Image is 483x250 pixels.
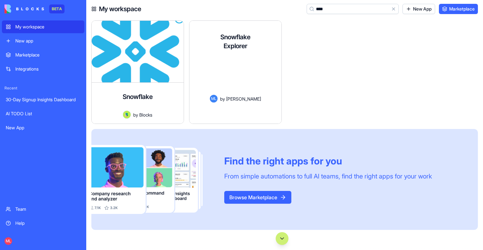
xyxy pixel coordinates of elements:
a: 30-Day Signup Insights Dashboard [2,93,84,106]
span: by [133,111,138,118]
span: Recent [2,86,84,91]
a: Integrations [2,63,84,75]
div: New app [15,38,80,44]
img: Avatar [123,111,131,118]
a: My workspace [2,20,84,33]
h4: Snowflake Explorer [210,33,261,50]
a: BETA [4,4,65,13]
a: Snowflake ExplorerMLby[PERSON_NAME] [189,20,282,124]
a: Marketplace [439,4,478,14]
div: My workspace [15,24,80,30]
h4: My workspace [99,4,141,13]
div: Find the right apps for you [224,155,432,167]
h4: Snowflake [123,92,153,101]
div: 30-Day Signup Insights Dashboard [6,96,80,103]
button: Scroll to bottom [276,232,288,245]
a: New app [2,34,84,47]
a: New App [2,121,84,134]
a: Marketplace [2,49,84,61]
span: [PERSON_NAME] [226,95,261,102]
div: BETA [49,4,65,13]
a: New App [402,4,435,14]
a: SnowflakeAvatarbyBlocks [91,20,184,124]
div: From simple automations to full AI teams, find the right apps for your work [224,172,432,181]
div: Marketplace [15,52,80,58]
a: Browse Marketplace [224,194,291,201]
a: AI TODO List [2,107,84,120]
div: Help [15,220,80,226]
span: Blocks [139,111,152,118]
div: New App [6,125,80,131]
div: Team [15,206,80,212]
div: Integrations [15,66,80,72]
span: by [220,95,225,102]
button: Browse Marketplace [224,191,291,204]
a: Team [2,203,84,216]
img: logo [4,4,44,13]
div: AI TODO List [6,110,80,117]
span: ML [4,237,12,245]
a: Help [2,217,84,230]
span: ML [210,95,218,102]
